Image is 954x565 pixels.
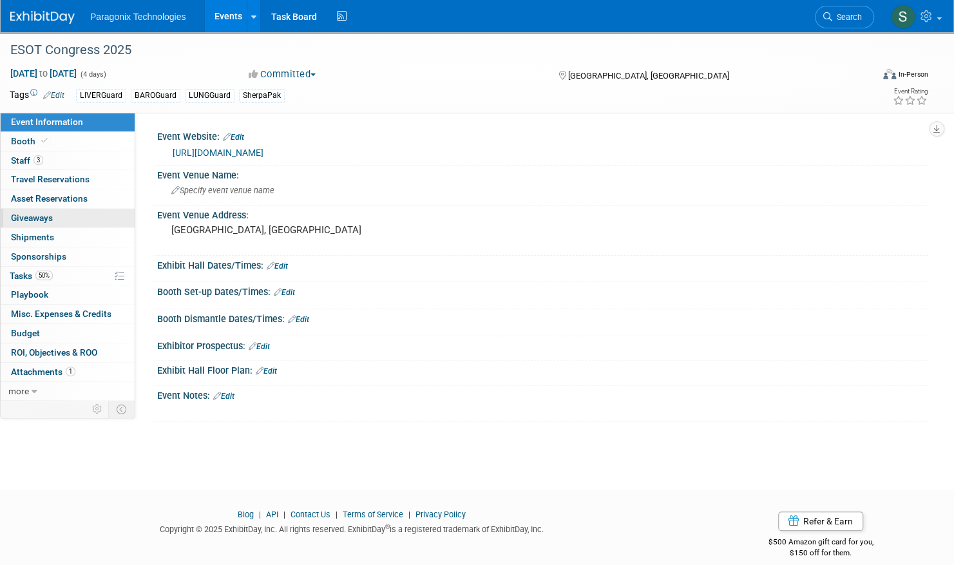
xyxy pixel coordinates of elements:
span: Giveaways [11,213,53,223]
div: $500 Amazon gift card for you, [713,528,928,558]
a: Misc. Expenses & Credits [1,305,135,323]
span: Booth [11,136,50,146]
div: SherpaPak [239,89,285,102]
span: | [405,510,414,519]
span: Event Information [11,117,83,127]
span: Playbook [11,289,48,300]
div: ESOT Congress 2025 [6,39,850,62]
a: Attachments1 [1,363,135,381]
td: Toggle Event Tabs [109,401,135,417]
i: Booth reservation complete [41,137,48,144]
div: LUNGGuard [185,89,234,102]
span: 1 [66,367,75,376]
img: Format-Inperson.png [883,69,896,79]
div: Exhibit Hall Dates/Times: [157,256,928,273]
a: Edit [267,262,288,271]
div: Booth Dismantle Dates/Times: [157,309,928,326]
div: Event Website: [157,127,928,144]
span: 3 [33,155,43,165]
span: Tasks [10,271,53,281]
span: Asset Reservations [11,193,88,204]
a: API [266,510,278,519]
span: 50% [35,271,53,280]
a: Edit [288,315,309,324]
span: Budget [11,328,40,338]
div: Event Rating [893,88,928,95]
a: Privacy Policy [415,510,466,519]
a: Edit [274,288,295,297]
a: Booth [1,132,135,151]
span: Misc. Expenses & Credits [11,309,111,319]
span: to [37,68,50,79]
a: Asset Reservations [1,189,135,208]
div: Event Format [791,67,928,86]
span: Staff [11,155,43,166]
div: $150 off for them. [713,548,928,559]
div: LIVERGuard [76,89,126,102]
a: Event Information [1,113,135,131]
span: | [256,510,264,519]
a: Edit [223,133,244,142]
span: | [280,510,289,519]
a: Edit [256,367,277,376]
div: Booth Set-up Dates/Times: [157,282,928,299]
span: [GEOGRAPHIC_DATA], [GEOGRAPHIC_DATA] [568,71,729,81]
img: ExhibitDay [10,11,75,24]
div: In-Person [898,70,928,79]
div: Event Venue Name: [157,166,928,182]
div: Exhibitor Prospectus: [157,336,928,353]
div: Copyright © 2025 ExhibitDay, Inc. All rights reserved. ExhibitDay is a registered trademark of Ex... [10,521,694,535]
a: Sponsorships [1,247,135,266]
a: Tasks50% [1,267,135,285]
span: Attachments [11,367,75,377]
span: Shipments [11,232,54,242]
a: Budget [1,324,135,343]
span: Travel Reservations [11,174,90,184]
a: Edit [43,91,64,100]
span: [DATE] [DATE] [10,68,77,79]
td: Personalize Event Tab Strip [86,401,109,417]
a: Contact Us [291,510,330,519]
a: Edit [213,392,234,401]
span: Sponsorships [11,251,66,262]
pre: [GEOGRAPHIC_DATA], [GEOGRAPHIC_DATA] [171,224,464,236]
a: ROI, Objectives & ROO [1,343,135,362]
div: Event Venue Address: [157,206,928,222]
a: Search [815,6,874,28]
a: Playbook [1,285,135,304]
td: Tags [10,88,64,103]
div: BAROGuard [131,89,180,102]
a: Travel Reservations [1,170,135,189]
a: Refer & Earn [778,512,863,531]
a: Staff3 [1,151,135,170]
a: Giveaways [1,209,135,227]
sup: ® [385,523,390,530]
a: [URL][DOMAIN_NAME] [173,148,263,158]
div: Exhibit Hall Floor Plan: [157,361,928,378]
span: (4 days) [79,70,106,79]
span: Search [832,12,862,22]
span: | [332,510,341,519]
img: Scott Benson [891,5,915,29]
a: Shipments [1,228,135,247]
a: Edit [249,342,270,351]
a: more [1,382,135,401]
button: Committed [244,68,321,81]
div: Event Notes: [157,386,928,403]
a: Terms of Service [343,510,403,519]
span: Specify event venue name [171,186,274,195]
a: Blog [238,510,254,519]
span: ROI, Objectives & ROO [11,347,97,358]
span: Paragonix Technologies [90,12,186,22]
span: more [8,386,29,396]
